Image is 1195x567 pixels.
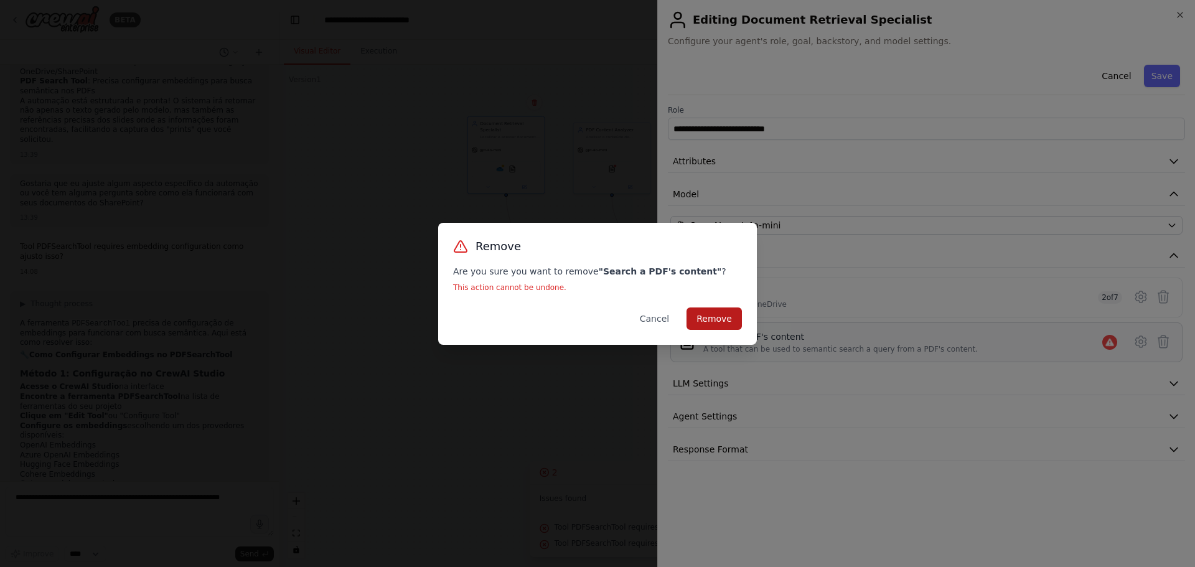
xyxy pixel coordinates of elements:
[453,283,742,293] p: This action cannot be undone.
[476,238,521,255] h3: Remove
[687,307,742,330] button: Remove
[453,265,742,278] p: Are you sure you want to remove ?
[630,307,679,330] button: Cancel
[599,266,722,276] strong: " Search a PDF's content "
